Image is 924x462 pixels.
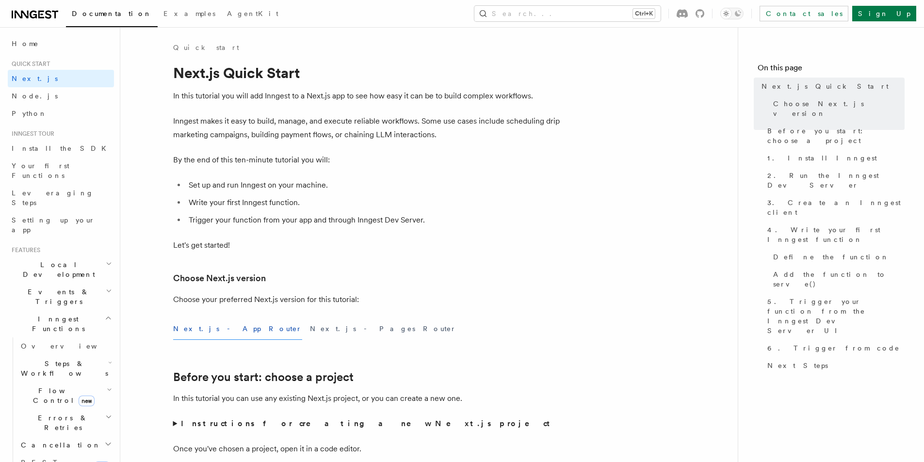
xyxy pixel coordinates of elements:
h4: On this page [758,62,905,78]
a: Python [8,105,114,122]
button: Events & Triggers [8,283,114,310]
span: Documentation [72,10,152,17]
a: AgentKit [221,3,284,26]
a: 6. Trigger from code [763,339,905,357]
a: 3. Create an Inngest client [763,194,905,221]
span: Flow Control [17,386,107,405]
span: new [79,396,95,406]
a: Your first Functions [8,157,114,184]
a: 5. Trigger your function from the Inngest Dev Server UI [763,293,905,339]
span: Local Development [8,260,106,279]
a: Quick start [173,43,239,52]
a: Next.js Quick Start [758,78,905,95]
span: 5. Trigger your function from the Inngest Dev Server UI [767,297,905,335]
p: Inngest makes it easy to build, manage, and execute reliable workflows. Some use cases include sc... [173,114,561,142]
a: Examples [158,3,221,26]
p: Choose your preferred Next.js version for this tutorial: [173,293,561,306]
button: Flow Controlnew [17,382,114,409]
p: In this tutorial you can use any existing Next.js project, or you can create a new one. [173,392,561,405]
a: 2. Run the Inngest Dev Server [763,167,905,194]
a: Node.js [8,87,114,105]
p: By the end of this ten-minute tutorial you will: [173,153,561,167]
p: Let's get started! [173,239,561,252]
a: Overview [17,337,114,355]
span: Examples [163,10,215,17]
a: Setting up your app [8,211,114,239]
li: Set up and run Inngest on your machine. [186,178,561,192]
span: Add the function to serve() [773,270,905,289]
span: Your first Functions [12,162,69,179]
span: Inngest tour [8,130,54,138]
a: Choose Next.js version [173,271,266,285]
span: 6. Trigger from code [767,343,900,353]
a: Next.js [8,70,114,87]
span: Leveraging Steps [12,189,94,207]
a: Contact sales [760,6,848,21]
span: Next Steps [767,361,828,370]
span: Define the function [773,252,889,262]
button: Errors & Retries [17,409,114,436]
span: 2. Run the Inngest Dev Server [767,171,905,190]
button: Search...Ctrl+K [474,6,661,21]
a: Before you start: choose a project [763,122,905,149]
button: Next.js - App Router [173,318,302,340]
span: Next.js [12,75,58,82]
summary: Instructions for creating a new Next.js project [173,417,561,430]
button: Inngest Functions [8,310,114,337]
button: Toggle dark mode [720,8,744,19]
span: Setting up your app [12,216,95,234]
span: Inngest Functions [8,314,105,334]
span: Steps & Workflows [17,359,108,378]
span: Next.js Quick Start [762,81,889,91]
span: Choose Next.js version [773,99,905,118]
p: In this tutorial you will add Inngest to a Next.js app to see how easy it can be to build complex... [173,89,561,103]
a: Next Steps [763,357,905,374]
button: Next.js - Pages Router [310,318,456,340]
a: 1. Install Inngest [763,149,905,167]
span: 1. Install Inngest [767,153,877,163]
button: Cancellation [17,436,114,454]
a: Sign Up [852,6,916,21]
a: Define the function [769,248,905,266]
span: Cancellation [17,440,101,450]
span: Node.js [12,92,58,100]
a: Choose Next.js version [769,95,905,122]
li: Trigger your function from your app and through Inngest Dev Server. [186,213,561,227]
span: AgentKit [227,10,278,17]
span: Quick start [8,60,50,68]
button: Local Development [8,256,114,283]
span: Events & Triggers [8,287,106,306]
a: Install the SDK [8,140,114,157]
span: Python [12,110,47,117]
span: Overview [21,342,121,350]
p: Once you've chosen a project, open it in a code editor. [173,442,561,456]
span: Features [8,246,40,254]
a: Leveraging Steps [8,184,114,211]
a: 4. Write your first Inngest function [763,221,905,248]
span: Before you start: choose a project [767,126,905,145]
li: Write your first Inngest function. [186,196,561,209]
a: Home [8,35,114,52]
span: 3. Create an Inngest client [767,198,905,217]
strong: Instructions for creating a new Next.js project [181,419,554,428]
span: 4. Write your first Inngest function [767,225,905,244]
h1: Next.js Quick Start [173,64,561,81]
span: Install the SDK [12,144,112,152]
a: Add the function to serve() [769,266,905,293]
kbd: Ctrl+K [633,9,655,18]
a: Before you start: choose a project [173,370,354,384]
span: Errors & Retries [17,413,105,432]
button: Steps & Workflows [17,355,114,382]
a: Documentation [66,3,158,27]
span: Home [12,39,39,48]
